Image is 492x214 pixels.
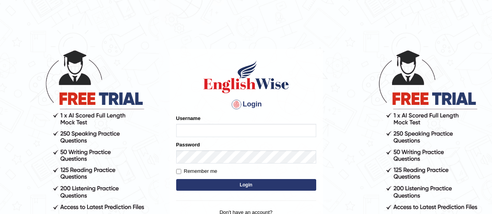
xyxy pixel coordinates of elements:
[176,141,200,148] label: Password
[202,59,291,94] img: Logo of English Wise sign in for intelligent practice with AI
[176,115,201,122] label: Username
[176,179,316,191] button: Login
[176,167,217,175] label: Remember me
[176,169,181,174] input: Remember me
[176,98,316,111] h4: Login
